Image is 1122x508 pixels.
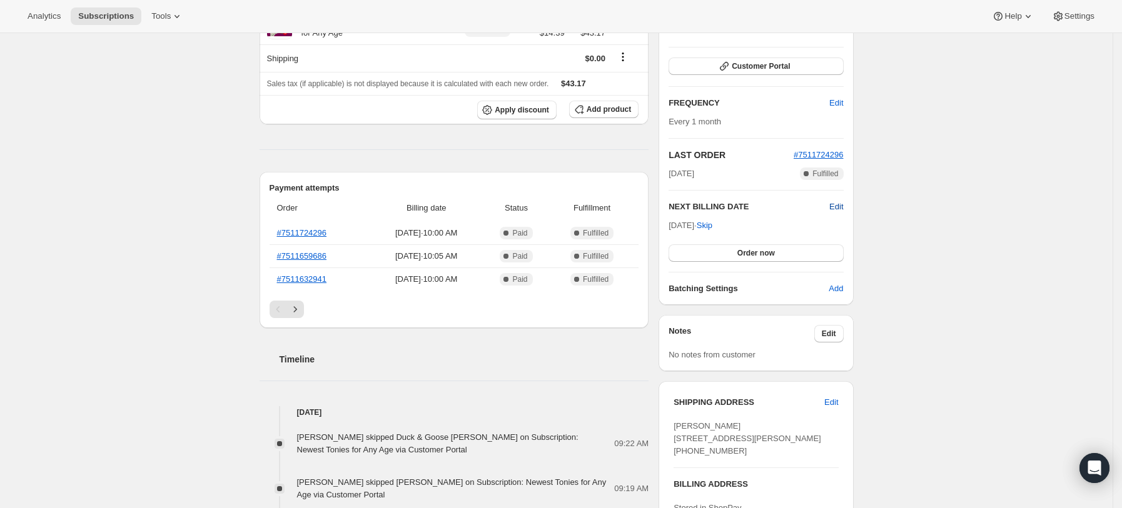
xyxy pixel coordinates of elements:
[561,79,586,88] span: $43.17
[669,282,829,295] h6: Batching Settings
[829,201,843,213] button: Edit
[674,478,838,491] h3: BILLING ADDRESS
[20,7,68,25] button: Analytics
[669,221,712,230] span: [DATE] ·
[297,477,607,499] span: [PERSON_NAME] skipped [PERSON_NAME] on Subscription: Newest Tonies for Any Age via Customer Portal
[822,329,836,339] span: Edit
[569,101,639,118] button: Add product
[829,97,843,109] span: Edit
[373,202,480,214] span: Billing date
[267,79,549,88] span: Sales tax (if applicable) is not displayed because it is calculated with each new order.
[585,54,605,63] span: $0.00
[260,406,649,419] h4: [DATE]
[71,7,141,25] button: Subscriptions
[1064,11,1094,21] span: Settings
[260,44,448,72] th: Shipping
[669,325,814,342] h3: Notes
[822,93,851,113] button: Edit
[277,274,327,284] a: #7511632941
[583,228,609,238] span: Fulfilled
[669,167,694,180] span: [DATE]
[487,202,545,214] span: Status
[821,279,851,299] button: Add
[669,244,843,262] button: Order now
[613,50,633,64] button: Shipping actions
[829,282,843,295] span: Add
[270,182,639,194] h2: Payment attempts
[669,117,721,126] span: Every 1 month
[78,11,134,21] span: Subscriptions
[814,325,844,342] button: Edit
[583,274,609,284] span: Fulfilled
[587,104,631,114] span: Add product
[540,27,565,39] span: $14.39
[732,61,790,71] span: Customer Portal
[817,392,846,412] button: Edit
[1079,453,1109,483] div: Open Intercom Messenger
[144,7,191,25] button: Tools
[512,228,527,238] span: Paid
[373,227,480,239] span: [DATE] · 10:00 AM
[280,353,649,366] h2: Timeline
[674,421,821,456] span: [PERSON_NAME] [STREET_ADDRESS][PERSON_NAME] [PHONE_NUMBER]
[984,7,1041,25] button: Help
[270,301,639,318] nav: Pagination
[794,149,844,161] button: #7511724296
[286,301,304,318] button: Next
[572,27,605,39] span: $43.17
[553,202,631,214] span: Fulfillment
[794,150,844,159] a: #7511724296
[297,432,579,454] span: [PERSON_NAME] skipped Duck & Goose [PERSON_NAME] on Subscription: Newest Tonies for Any Age via C...
[669,149,794,161] h2: LAST ORDER
[512,274,527,284] span: Paid
[812,169,838,179] span: Fulfilled
[277,228,327,237] a: #7511724296
[1044,7,1102,25] button: Settings
[373,273,480,286] span: [DATE] · 10:00 AM
[824,396,838,409] span: Edit
[495,105,549,115] span: Apply discount
[614,482,649,495] span: 09:19 AM
[669,201,829,213] h2: NEXT BILLING DATE
[270,194,370,222] th: Order
[669,97,829,109] h2: FREQUENCY
[697,219,712,232] span: Skip
[512,251,527,261] span: Paid
[277,251,327,261] a: #7511659686
[1004,11,1021,21] span: Help
[737,248,775,258] span: Order now
[151,11,171,21] span: Tools
[373,250,480,262] span: [DATE] · 10:05 AM
[669,57,843,75] button: Customer Portal
[689,216,720,236] button: Skip
[674,396,824,409] h3: SHIPPING ADDRESS
[614,437,649,450] span: 09:22 AM
[669,350,756,359] span: No notes from customer
[583,251,609,261] span: Fulfilled
[477,101,557,119] button: Apply discount
[28,11,61,21] span: Analytics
